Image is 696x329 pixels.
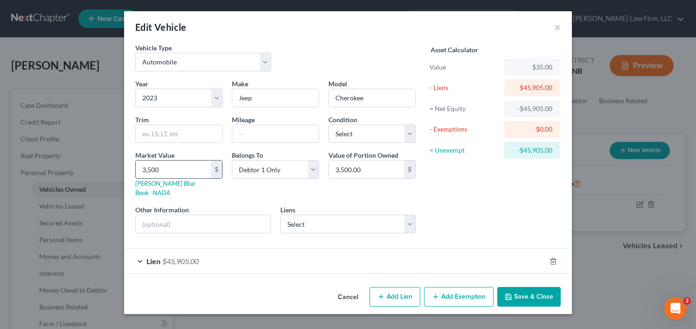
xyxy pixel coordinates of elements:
[136,215,271,233] input: (optional)
[664,297,687,320] iframe: Intercom live chat
[135,43,172,53] label: Vehicle Type
[512,83,552,92] div: $45,905.00
[431,45,478,55] label: Asset Calculator
[135,179,195,196] a: [PERSON_NAME] Blue Book
[146,257,160,266] span: Lien
[329,89,415,107] input: ex. Altima
[554,21,561,33] button: ×
[136,125,222,143] input: ex. LS, LT, etc
[136,161,211,178] input: 0.00
[512,125,552,134] div: $0.00
[430,146,500,155] div: = Unexempt
[280,205,295,215] label: Liens
[153,189,170,196] a: NADA
[430,83,500,92] div: - Liens
[232,80,248,88] span: Make
[328,115,357,125] label: Condition
[135,150,174,160] label: Market Value
[329,161,404,178] input: 0.00
[328,150,398,160] label: Value of Portion Owned
[424,287,494,307] button: Add Exemption
[512,146,552,155] div: -$45,905.00
[162,257,199,266] span: $45,905.00
[683,297,691,305] span: 2
[497,287,561,307] button: Save & Close
[430,125,500,134] div: - Exemptions
[430,104,500,113] div: = Net Equity
[330,288,366,307] button: Cancel
[430,63,500,72] div: Value
[135,205,189,215] label: Other Information
[404,161,415,178] div: $
[232,89,319,107] input: ex. Nissan
[135,79,148,89] label: Year
[211,161,222,178] div: $
[232,115,255,125] label: Mileage
[369,287,420,307] button: Add Lien
[512,104,552,113] div: -$45,905.00
[232,151,263,159] span: Belongs To
[232,125,319,143] input: --
[135,115,149,125] label: Trim
[512,63,552,72] div: $35.00
[135,21,187,34] div: Edit Vehicle
[328,79,347,89] label: Model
